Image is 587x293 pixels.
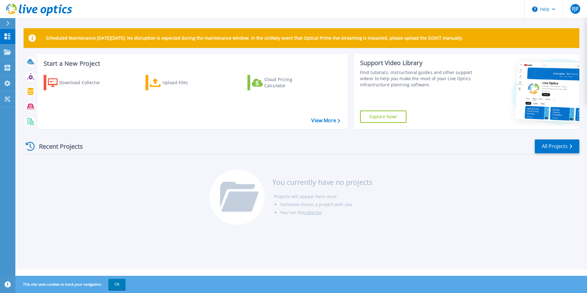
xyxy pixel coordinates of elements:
[572,6,578,11] span: FJF
[59,76,108,89] div: Download Collector
[280,209,372,217] li: You run the
[360,69,475,88] div: Find tutorials, instructional guides and other support videos to help you make the most of your L...
[360,111,407,123] a: Explore Now!
[247,75,316,90] a: Cloud Pricing Calculator
[108,279,126,290] button: OK
[535,139,579,153] a: All Projects
[311,118,340,123] a: View More
[46,36,463,41] p: Scheduled Maintenance [DATE][DATE]: No disruption is expected during the maintenance window. In t...
[274,193,372,201] li: Projects will appear here once:
[360,59,475,67] div: Support Video Library
[146,75,214,90] a: Upload Files
[272,179,372,186] h3: You currently have no projects
[280,201,372,209] li: Someone shares a project with you
[44,75,112,90] a: Download Collector
[44,60,340,67] h3: Start a New Project
[162,76,212,89] div: Upload Files
[264,76,313,89] div: Cloud Pricing Calculator
[24,139,91,154] div: Recent Projects
[304,209,322,215] a: collector
[17,279,126,290] span: This site uses cookies to track your navigation.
